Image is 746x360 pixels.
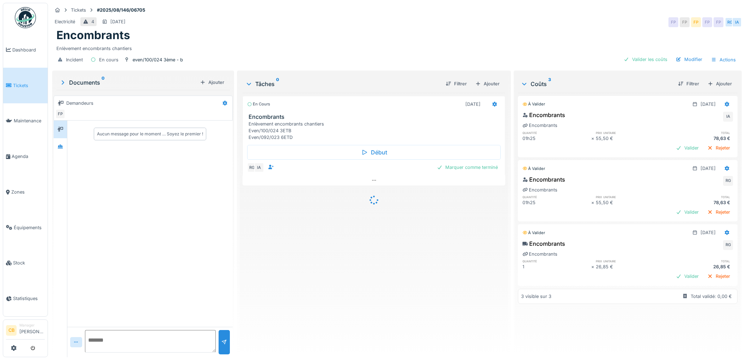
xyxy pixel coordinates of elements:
div: IA [732,17,742,27]
div: Electricité [55,18,75,25]
div: Modifier [673,55,705,64]
div: Valider [673,271,702,281]
sup: 3 [548,80,551,88]
div: IA [723,112,733,122]
a: Tickets [3,68,48,103]
div: Ajouter [472,79,502,89]
div: 4 [91,18,94,25]
h1: Encombrants [56,29,130,42]
div: RG [725,17,735,27]
div: Filtrer [443,79,470,89]
div: 3 visible sur 3 [521,293,551,300]
div: [DATE] [701,229,716,236]
div: × [591,263,596,270]
span: Dashboard [12,47,45,53]
div: 78,63 € [664,199,733,206]
div: En cours [99,56,118,63]
div: FP [714,17,723,27]
h6: total [664,259,733,263]
li: CB [6,325,17,336]
div: Total validé: 0,00 € [691,293,732,300]
div: Rejeter [704,143,733,153]
div: Encombrants [522,122,557,129]
div: À valider [522,101,545,107]
h6: prix unitaire [596,130,665,135]
div: Valider [673,207,702,217]
div: × [591,199,596,206]
div: Ajouter [197,78,227,87]
div: Filtrer [675,79,702,89]
div: RG [723,240,733,250]
div: À valider [522,166,545,172]
h6: total [664,130,733,135]
div: 1 [522,263,591,270]
div: [DATE] [701,101,716,108]
span: Équipements [14,224,45,231]
div: Début [247,145,501,160]
div: 01h25 [522,199,591,206]
div: Encombrants [522,175,565,184]
div: × [591,135,596,142]
span: Statistiques [13,295,45,302]
h6: quantité [522,195,591,199]
div: RG [723,176,733,186]
div: 01h25 [522,135,591,142]
a: Maintenance [3,103,48,139]
div: [DATE] [465,101,481,108]
div: FP [680,17,690,27]
div: En cours [247,101,270,107]
div: Actions [708,55,739,65]
div: Tâches [245,80,440,88]
span: Maintenance [14,117,45,124]
div: FP [702,17,712,27]
div: RG [247,163,257,172]
div: 26,85 € [596,263,665,270]
div: Enlèvement encombrants chantiers [56,42,738,52]
a: Équipements [3,210,48,245]
span: Tickets [13,82,45,89]
img: Badge_color-CXgf-gQk.svg [15,7,36,28]
div: 26,85 € [664,263,733,270]
a: Stock [3,245,48,281]
div: 78,63 € [664,135,733,142]
a: Zones [3,174,48,210]
h6: quantité [522,259,591,263]
div: Enlèvement encombrants chantiers Even/100/024 3ETB Even/092/023 6ETD [249,121,502,141]
sup: 0 [276,80,279,88]
h3: Encombrants [249,114,502,120]
div: even/100/024 3ème - b [133,56,183,63]
h6: prix unitaire [596,195,665,199]
div: Documents [59,78,197,87]
div: 55,50 € [596,135,665,142]
sup: 0 [102,78,105,87]
div: IA [254,163,264,172]
div: Demandeurs [66,100,93,106]
div: Encombrants [522,187,557,193]
span: Zones [11,189,45,195]
div: Ajouter [705,79,735,89]
strong: #2025/08/146/06705 [94,7,148,13]
div: Encombrants [522,251,557,257]
div: Incident [66,56,83,63]
a: Statistiques [3,281,48,316]
span: Agenda [12,153,45,160]
div: Rejeter [704,271,733,281]
h6: total [664,195,733,199]
div: Tickets [71,7,86,13]
div: Valider [673,143,702,153]
div: Aucun message pour le moment … Soyez le premier ! [97,131,203,137]
a: Agenda [3,139,48,174]
div: FP [691,17,701,27]
div: Coûts [521,80,672,88]
h6: prix unitaire [596,259,665,263]
div: FP [55,109,65,119]
div: Marquer comme terminé [434,163,501,172]
div: Valider les coûts [621,55,670,64]
div: FP [668,17,678,27]
div: [DATE] [701,165,716,172]
div: Encombrants [522,239,565,248]
div: Rejeter [704,207,733,217]
div: Encombrants [522,111,565,119]
div: À valider [522,230,545,236]
a: CB Manager[PERSON_NAME] [6,323,45,340]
